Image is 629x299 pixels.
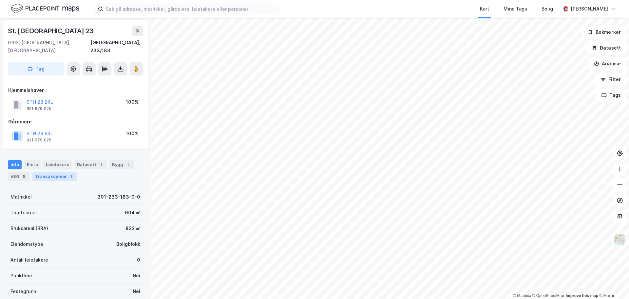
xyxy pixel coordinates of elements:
[8,160,22,169] div: Info
[98,161,104,168] div: 1
[27,106,51,111] div: 921 679 025
[596,89,626,102] button: Tags
[596,267,629,299] iframe: Chat Widget
[8,86,143,94] div: Hjemmelshaver
[137,256,140,264] div: 0
[24,160,41,169] div: Eiere
[10,193,32,201] div: Matrikkel
[103,4,278,14] input: Søk på adresse, matrikkel, gårdeiere, leietakere eller personer
[513,293,531,298] a: Mapbox
[43,160,72,169] div: Leietakere
[10,240,43,248] div: Eiendomstype
[8,26,95,36] div: St. [GEOGRAPHIC_DATA] 23
[32,172,77,181] div: Transaksjoner
[588,57,626,70] button: Analyse
[8,39,90,54] div: 0192, [GEOGRAPHIC_DATA], [GEOGRAPHIC_DATA]
[10,288,36,295] div: Festegrunn
[8,62,64,75] button: Tag
[504,5,527,13] div: Mine Tags
[586,41,626,54] button: Datasett
[90,39,143,54] div: [GEOGRAPHIC_DATA], 233/183
[582,26,626,39] button: Bokmerker
[571,5,608,13] div: [PERSON_NAME]
[97,193,140,201] div: 301-233-183-0-0
[10,209,37,217] div: Tomteareal
[542,5,553,13] div: Bolig
[10,256,48,264] div: Antall leietakere
[126,98,139,106] div: 100%
[68,173,75,180] div: 8
[21,173,27,180] div: 5
[614,234,626,246] img: Z
[133,272,140,280] div: Nei
[8,118,143,126] div: Gårdeiere
[125,224,140,232] div: 822 ㎡
[125,209,140,217] div: 604 ㎡
[10,3,79,14] img: logo.f888ab2527a4732fd821a326f86c7f29.svg
[8,172,30,181] div: ESG
[532,293,564,298] a: OpenStreetMap
[133,288,140,295] div: Nei
[116,240,140,248] div: Boligblokk
[595,73,626,86] button: Filter
[27,138,51,143] div: 921 679 025
[126,130,139,138] div: 100%
[480,5,489,13] div: Kart
[566,293,598,298] a: Improve this map
[74,160,107,169] div: Datasett
[109,160,134,169] div: Bygg
[10,272,32,280] div: Punktleie
[124,161,131,168] div: 1
[10,224,48,232] div: Bruksareal (BRA)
